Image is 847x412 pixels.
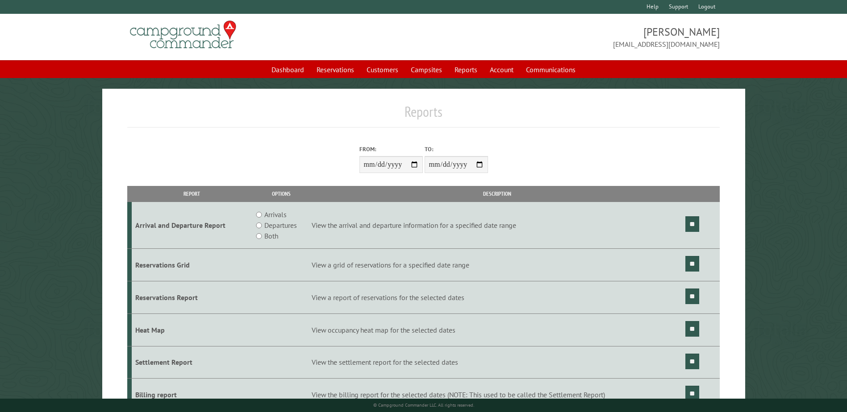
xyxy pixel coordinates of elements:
a: Account [484,61,519,78]
td: View the settlement report for the selected dates [310,346,684,379]
td: Heat Map [132,313,252,346]
td: View the arrival and departure information for a specified date range [310,202,684,249]
span: [PERSON_NAME] [EMAIL_ADDRESS][DOMAIN_NAME] [424,25,720,49]
td: Settlement Report [132,346,252,379]
a: Communications [521,61,581,78]
th: Report [132,186,252,202]
td: Reservations Report [132,281,252,313]
th: Description [310,186,684,202]
img: Campground Commander [127,17,239,52]
td: Arrival and Departure Report [132,202,252,249]
a: Dashboard [266,61,309,78]
a: Customers [361,61,404,78]
td: View occupancy heat map for the selected dates [310,313,684,346]
label: Departures [264,220,297,231]
a: Reports [449,61,483,78]
a: Campsites [405,61,447,78]
label: To: [425,145,488,153]
a: Reservations [311,61,359,78]
small: © Campground Commander LLC. All rights reserved. [373,402,474,408]
label: Both [264,231,278,241]
label: From: [359,145,423,153]
th: Options [252,186,310,202]
label: Arrivals [264,209,287,220]
h1: Reports [127,103,719,128]
td: Billing report [132,379,252,411]
td: View a grid of reservations for a specified date range [310,249,684,281]
td: View the billing report for the selected dates (NOTE: This used to be called the Settlement Report) [310,379,684,411]
td: Reservations Grid [132,249,252,281]
td: View a report of reservations for the selected dates [310,281,684,313]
